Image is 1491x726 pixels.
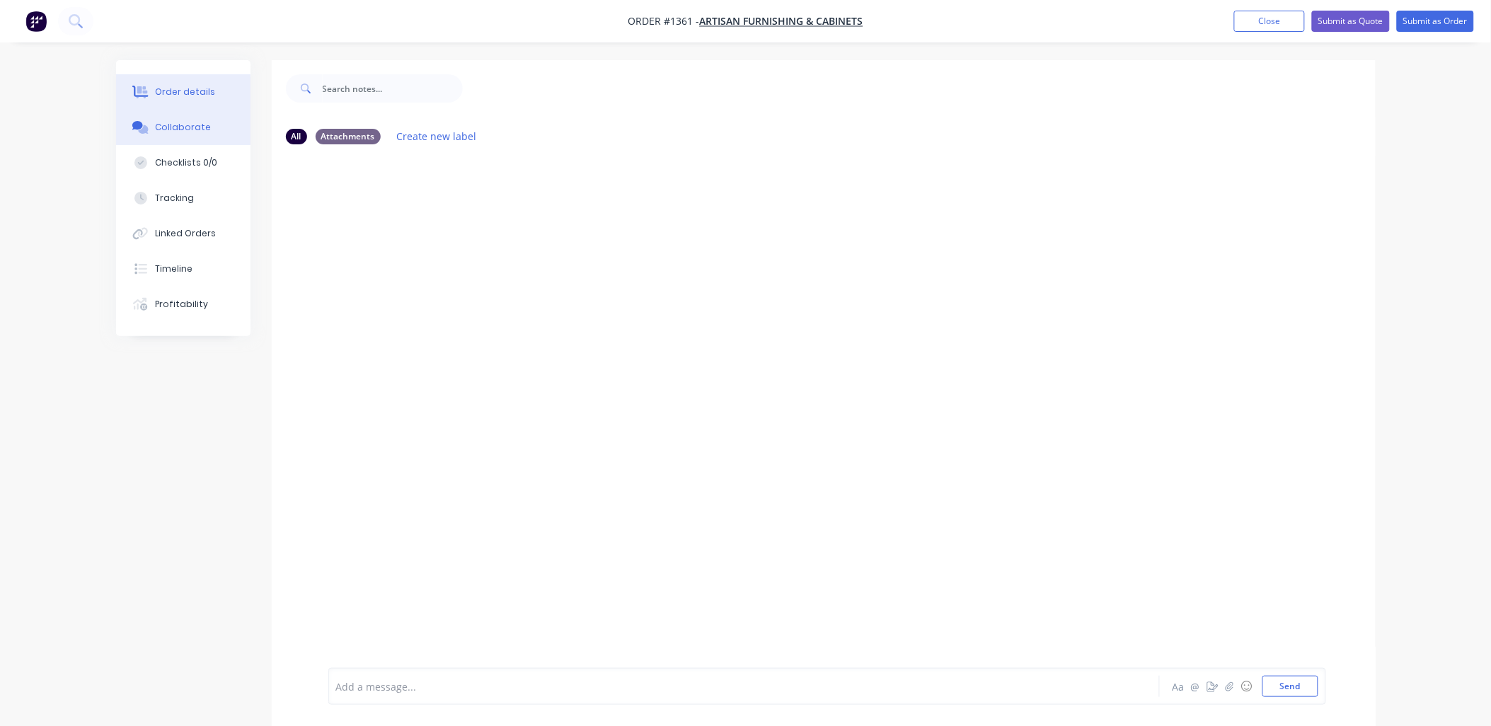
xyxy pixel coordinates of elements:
input: Search notes... [323,74,463,103]
div: Timeline [155,263,192,275]
div: Linked Orders [155,227,216,240]
button: Create new label [389,127,484,146]
button: Profitability [116,287,251,322]
div: Order details [155,86,215,98]
div: Checklists 0/0 [155,156,217,169]
button: Submit as Order [1397,11,1474,32]
button: Close [1234,11,1305,32]
img: Factory [25,11,47,32]
button: Linked Orders [116,216,251,251]
button: Order details [116,74,251,110]
button: Timeline [116,251,251,287]
div: All [286,129,307,144]
div: Profitability [155,298,208,311]
button: Send [1262,676,1318,697]
span: Order #1361 - [628,15,700,28]
div: Tracking [155,192,194,204]
div: Collaborate [155,121,211,134]
button: Aa [1170,678,1187,695]
button: Submit as Quote [1312,11,1390,32]
button: Checklists 0/0 [116,145,251,180]
button: @ [1187,678,1204,695]
button: Tracking [116,180,251,216]
button: Collaborate [116,110,251,145]
div: Attachments [316,129,381,144]
a: Artisan Furnishing & Cabinets [700,15,863,28]
button: ☺ [1238,678,1255,695]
